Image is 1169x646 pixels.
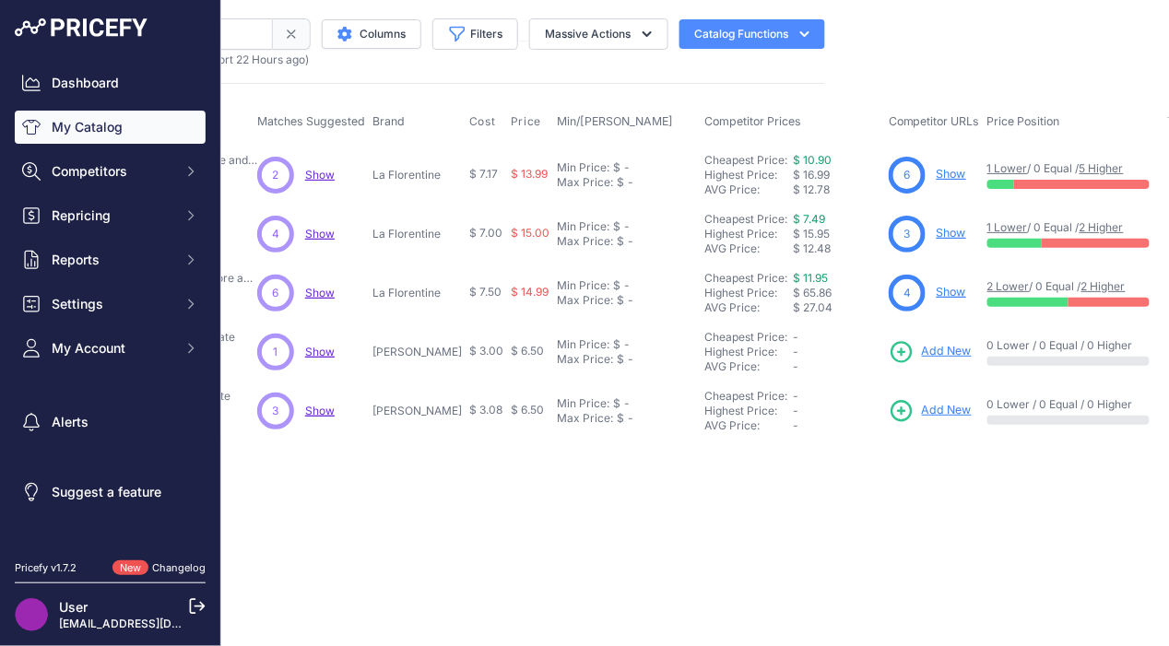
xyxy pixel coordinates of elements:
[511,167,548,181] span: $ 13.99
[529,18,668,50] button: Massive Actions
[511,403,544,417] span: $ 6.50
[617,352,624,367] div: $
[273,167,279,183] span: 2
[704,286,793,300] div: Highest Price:
[793,271,828,285] a: $ 11.95
[904,226,911,242] span: 3
[511,344,544,358] span: $ 6.50
[305,404,335,417] span: Show
[922,402,972,419] span: Add New
[305,286,335,300] a: Show
[273,403,279,419] span: 3
[922,343,972,360] span: Add New
[613,160,620,175] div: $
[372,286,462,300] p: La Florentine
[987,161,1150,176] p: / 0 Equal /
[937,285,966,299] a: Show
[704,153,787,167] a: Cheapest Price:
[793,168,830,182] span: $ 16.99
[620,396,630,411] div: -
[904,167,911,183] span: 6
[987,279,1030,293] a: 2 Lower
[793,153,832,167] a: $ 10.90
[793,286,832,300] span: $ 65.86
[511,285,549,299] span: $ 14.99
[274,344,278,360] span: 1
[704,418,793,433] div: AVG Price:
[793,300,881,315] div: $ 27.04
[469,403,502,417] span: $ 3.08
[624,352,633,367] div: -
[793,404,798,417] span: -
[52,251,172,269] span: Reports
[15,332,206,365] button: My Account
[557,396,609,411] div: Min Price:
[937,167,966,181] a: Show
[15,405,206,439] a: Alerts
[987,220,1150,235] p: / 0 Equal /
[793,227,830,241] span: $ 15.95
[15,288,206,321] button: Settings
[793,330,798,344] span: -
[704,345,793,359] div: Highest Price:
[793,212,825,226] a: $ 7.49
[987,161,1028,175] a: 1 Lower
[624,293,633,308] div: -
[372,114,405,128] span: Brand
[704,404,793,418] div: Highest Price:
[372,404,462,418] p: [PERSON_NAME]
[52,295,172,313] span: Settings
[469,226,502,240] span: $ 7.00
[305,345,335,358] a: Show
[15,111,206,144] a: My Catalog
[889,339,972,365] a: Add New
[15,560,77,576] div: Pricefy v1.7.2
[52,206,172,225] span: Repricing
[987,338,1150,353] p: 0 Lower / 0 Equal / 0 Higher
[557,114,673,128] span: Min/[PERSON_NAME]
[1081,279,1126,293] a: 2 Higher
[704,114,801,128] span: Competitor Prices
[557,175,613,190] div: Max Price:
[557,219,609,234] div: Min Price:
[793,389,798,403] span: -
[171,53,309,66] span: (Last import 22 Hours ago)
[15,199,206,232] button: Repricing
[704,212,787,226] a: Cheapest Price:
[987,397,1150,412] p: 0 Lower / 0 Equal / 0 Higher
[15,66,206,538] nav: Sidebar
[704,182,793,197] div: AVG Price:
[679,19,825,49] button: Catalog Functions
[557,293,613,308] div: Max Price:
[704,227,793,241] div: Highest Price:
[257,114,365,128] span: Matches Suggested
[620,219,630,234] div: -
[620,278,630,293] div: -
[987,220,1028,234] a: 1 Lower
[557,352,613,367] div: Max Price:
[617,234,624,249] div: $
[793,359,798,373] span: -
[511,114,541,129] span: Price
[59,617,252,630] a: [EMAIL_ADDRESS][DOMAIN_NAME]
[557,411,613,426] div: Max Price:
[557,234,613,249] div: Max Price:
[1080,220,1124,234] a: 2 Higher
[15,243,206,276] button: Reports
[152,561,206,574] a: Changelog
[617,175,624,190] div: $
[903,285,911,301] span: 4
[704,271,787,285] a: Cheapest Price:
[704,168,793,182] div: Highest Price:
[624,234,633,249] div: -
[704,300,793,315] div: AVG Price:
[432,18,518,50] button: Filters
[557,337,609,352] div: Min Price:
[272,226,279,242] span: 4
[937,226,966,240] a: Show
[793,418,798,432] span: -
[557,278,609,293] div: Min Price:
[613,337,620,352] div: $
